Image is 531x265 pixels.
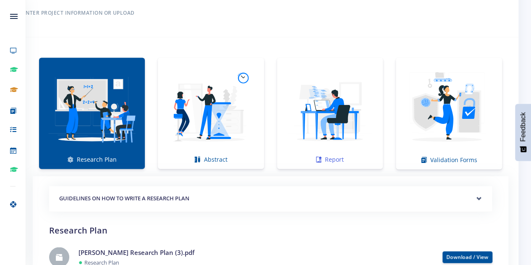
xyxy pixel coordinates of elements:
h5: GUIDELINES ON HOW TO WRITE A RESEARCH PLAN [59,194,482,203]
a: Validation Forms [396,58,502,169]
img: Validation Forms [403,63,495,155]
img: Abstract [165,63,257,155]
img: Report [284,63,376,155]
button: Feedback - Show survey [515,104,531,161]
img: Research Plan [46,63,138,155]
a: Report [277,58,383,169]
button: Download / View [442,251,492,263]
a: [PERSON_NAME] Research Plan (3).pdf [78,248,194,256]
a: Research Plan [39,58,145,169]
h6: Enter Project Information or Upload [23,8,508,18]
a: Download / View [446,253,489,260]
h2: Research Plan [49,224,492,237]
span: Feedback [519,112,527,142]
a: Abstract [158,58,264,169]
